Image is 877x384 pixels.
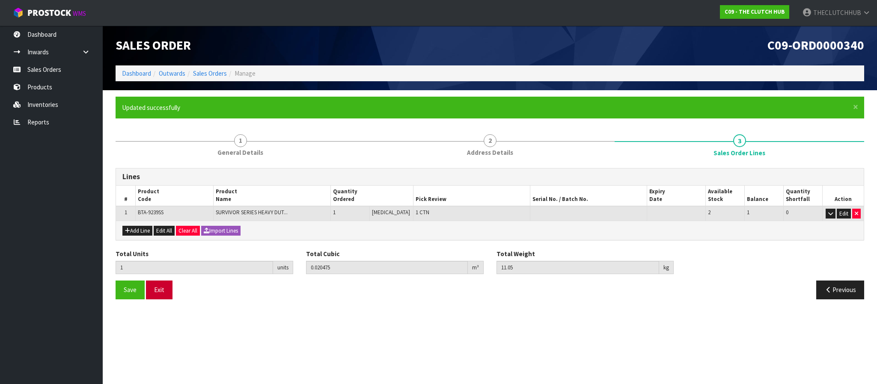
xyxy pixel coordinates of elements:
[416,209,429,216] span: 1 CTN
[13,7,24,18] img: cube-alt.png
[784,186,823,206] th: Quantity Shortfall
[159,69,185,77] a: Outwards
[816,281,864,299] button: Previous
[484,134,496,147] span: 2
[372,209,410,216] span: [MEDICAL_DATA]
[136,186,214,206] th: Product Code
[116,261,273,274] input: Total Units
[786,209,788,216] span: 0
[725,8,785,15] strong: C09 - THE CLUTCH HUB
[647,186,706,206] th: Expiry Date
[125,209,127,216] span: 1
[27,7,71,18] span: ProStock
[122,173,857,181] h3: Lines
[767,37,864,53] span: C09-ORD0000340
[124,286,137,294] span: Save
[116,37,191,53] span: Sales Order
[146,281,172,299] button: Exit
[468,261,484,275] div: m³
[744,186,783,206] th: Balance
[116,162,864,306] span: Sales Order Lines
[122,69,151,77] a: Dashboard
[273,261,293,275] div: units
[138,209,164,216] span: BTA-9239SS
[216,209,288,216] span: SURVIVOR SERIES HEAVY DUT...
[837,209,851,219] button: Edit
[813,9,861,17] span: THECLUTCHHUB
[116,186,136,206] th: #
[330,186,413,206] th: Quantity Ordered
[154,226,175,236] button: Edit All
[733,134,746,147] span: 3
[116,249,149,258] label: Total Units
[705,186,744,206] th: Available Stock
[122,226,152,236] button: Add Line
[306,261,468,274] input: Total Cubic
[708,209,711,216] span: 2
[747,209,749,216] span: 1
[214,186,330,206] th: Product Name
[823,186,864,206] th: Action
[496,261,660,274] input: Total Weight
[467,148,513,157] span: Address Details
[413,186,530,206] th: Pick Review
[659,261,674,275] div: kg
[201,226,241,236] button: Import Lines
[496,249,535,258] label: Total Weight
[333,209,336,216] span: 1
[853,101,858,113] span: ×
[217,148,263,157] span: General Details
[116,281,145,299] button: Save
[234,134,247,147] span: 1
[193,69,227,77] a: Sales Orders
[176,226,200,236] button: Clear All
[530,186,647,206] th: Serial No. / Batch No.
[306,249,339,258] label: Total Cubic
[122,103,180,112] span: Updated successfully
[73,9,86,18] small: WMS
[713,148,765,157] span: Sales Order Lines
[235,69,256,77] span: Manage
